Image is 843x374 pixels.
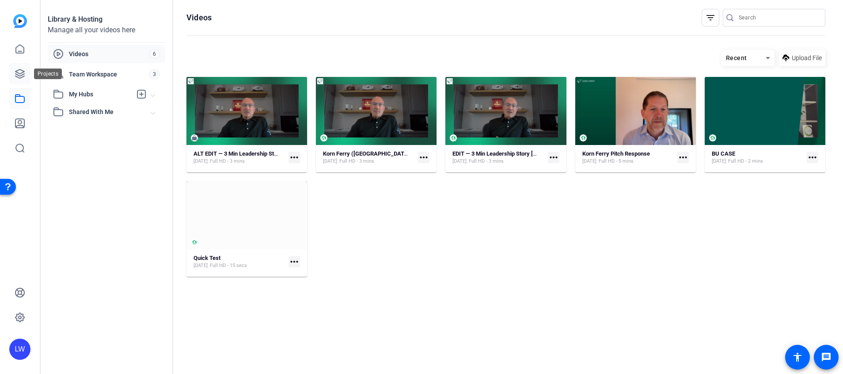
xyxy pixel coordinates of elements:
span: Full HD - 3 mins [210,158,245,165]
mat-icon: more_horiz [548,152,559,163]
div: LW [9,339,30,360]
strong: Korn Ferry Pitch Response [582,150,650,157]
img: blue-gradient.svg [13,14,27,28]
span: Upload File [792,53,822,63]
mat-icon: more_horiz [677,152,689,163]
span: [DATE] [712,158,726,165]
span: Team Workspace [69,70,149,79]
mat-icon: filter_list [705,12,716,23]
button: Upload File [779,50,825,66]
span: [DATE] [194,262,208,269]
span: [DATE] [323,158,337,165]
mat-icon: more_horiz [807,152,818,163]
input: Search [739,12,818,23]
span: 3 [149,69,160,79]
strong: Quick Test [194,255,220,261]
strong: Korn Ferry ([GEOGRAPHIC_DATA]) 2025 Simple (50631) [323,150,465,157]
div: Library & Hosting [48,14,165,25]
a: Korn Ferry Pitch Response[DATE]Full HD - 5 mins [582,150,674,165]
a: ALT EDIT — 3 Min Leadership Story [PERSON_NAME][DATE]Full HD - 3 mins [194,150,285,165]
span: Full HD - 15 secs [210,262,247,269]
strong: BU CASE [712,150,735,157]
mat-icon: more_horiz [418,152,429,163]
span: [DATE] [582,158,596,165]
div: Manage all your videos here [48,25,165,35]
span: Full HD - 3 mins [339,158,374,165]
a: Korn Ferry ([GEOGRAPHIC_DATA]) 2025 Simple (50631)[DATE]Full HD - 3 mins [323,150,414,165]
a: BU CASE[DATE]Full HD - 2 mins [712,150,803,165]
a: Quick Test[DATE]Full HD - 15 secs [194,255,285,269]
mat-expansion-panel-header: My Hubs [48,85,165,103]
span: My Hubs [69,90,132,99]
a: EDIT — 3 Min Leadership Story [PERSON_NAME][DATE]Full HD - 3 mins [452,150,544,165]
span: Full HD - 3 mins [469,158,504,165]
mat-icon: accessibility [792,352,803,363]
strong: EDIT — 3 Min Leadership Story [PERSON_NAME] [452,150,575,157]
span: 6 [149,49,160,59]
mat-icon: more_horiz [289,256,300,267]
mat-icon: message [821,352,832,363]
span: Full HD - 5 mins [599,158,634,165]
span: [DATE] [194,158,208,165]
mat-icon: more_horiz [289,152,300,163]
span: Shared With Me [69,107,151,117]
strong: ALT EDIT — 3 Min Leadership Story [PERSON_NAME] [194,150,327,157]
div: Projects [34,69,62,79]
h1: Videos [186,12,212,23]
mat-expansion-panel-header: Shared With Me [48,103,165,121]
span: Recent [726,54,747,61]
span: Videos [69,50,149,58]
span: Full HD - 2 mins [728,158,763,165]
span: [DATE] [452,158,467,165]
